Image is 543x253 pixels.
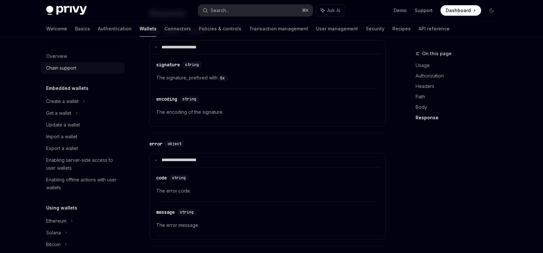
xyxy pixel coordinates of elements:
[198,5,313,16] button: Search...⌘K
[46,6,87,15] img: dark logo
[156,96,177,102] div: encoding
[41,50,125,62] a: Overview
[415,7,433,14] a: Support
[394,7,407,14] a: Demo
[46,52,67,60] div: Overview
[327,7,340,14] span: Ask AI
[46,97,79,105] div: Create a wallet
[199,21,241,37] a: Policies & controls
[486,5,497,16] button: Toggle dark mode
[416,71,502,81] a: Authorization
[140,21,157,37] a: Wallets
[392,21,411,37] a: Recipes
[156,209,175,215] div: message
[46,217,66,225] div: Ethereum
[440,5,481,16] a: Dashboard
[180,210,194,215] span: string
[46,109,71,117] div: Get a wallet
[46,229,61,237] div: Solana
[316,5,345,16] button: Ask AI
[172,175,186,180] span: string
[156,221,379,229] span: The error message.
[149,141,162,147] div: error
[316,21,358,37] a: User management
[46,121,80,129] div: Update a wallet
[46,64,76,72] div: Chain support
[156,74,379,82] span: The signature, prefixed with .
[156,108,379,116] span: The encoding of the signature.
[249,21,308,37] a: Transaction management
[46,133,77,141] div: Import a wallet
[164,21,191,37] a: Connectors
[211,7,229,14] div: Search...
[302,8,309,13] span: ⌘ K
[156,175,167,181] div: code
[46,21,67,37] a: Welcome
[41,62,125,74] a: Chain support
[217,75,227,81] code: 0x
[416,102,502,112] a: Body
[41,154,125,174] a: Enabling server-side access to user wallets
[46,156,121,172] div: Enabling server-side access to user wallets
[366,21,384,37] a: Security
[46,241,61,248] div: Bitcoin
[46,84,88,92] h5: Embedded wallets
[46,204,77,212] h5: Using wallets
[41,131,125,143] a: Import a wallet
[182,96,196,102] span: string
[416,92,502,102] a: Path
[75,21,90,37] a: Basics
[41,119,125,131] a: Update a wallet
[416,81,502,92] a: Headers
[41,174,125,194] a: Enabling offline actions with user wallets
[185,62,199,67] span: string
[41,143,125,154] a: Export a wallet
[419,21,450,37] a: API reference
[98,21,132,37] a: Authentication
[156,61,180,68] div: signature
[416,112,502,123] a: Response
[46,176,121,192] div: Enabling offline actions with user wallets
[46,144,78,152] div: Export a wallet
[446,7,471,14] span: Dashboard
[168,141,181,146] span: object
[156,187,379,195] span: The error code.
[422,50,452,58] span: On this page
[416,60,502,71] a: Usage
